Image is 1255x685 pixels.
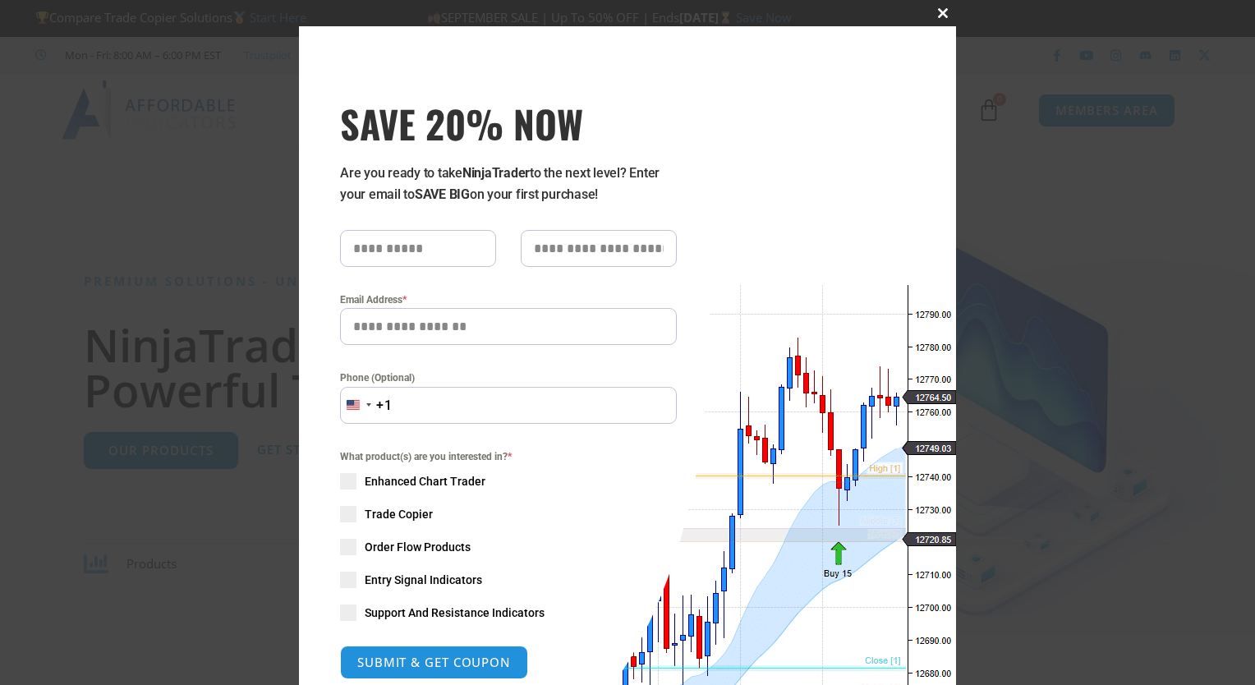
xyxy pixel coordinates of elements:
strong: NinjaTrader [462,165,530,181]
label: Trade Copier [340,506,677,522]
span: What product(s) are you interested in? [340,448,677,465]
div: +1 [376,395,393,416]
label: Order Flow Products [340,539,677,555]
span: Support And Resistance Indicators [365,605,545,621]
strong: SAVE BIG [415,186,470,202]
span: Order Flow Products [365,539,471,555]
label: Support And Resistance Indicators [340,605,677,621]
label: Entry Signal Indicators [340,572,677,588]
button: Selected country [340,387,393,424]
span: Enhanced Chart Trader [365,473,485,490]
span: Entry Signal Indicators [365,572,482,588]
span: SAVE 20% NOW [340,100,677,146]
button: SUBMIT & GET COUPON [340,646,528,679]
span: Trade Copier [365,506,433,522]
label: Phone (Optional) [340,370,677,386]
label: Email Address [340,292,677,308]
label: Enhanced Chart Trader [340,473,677,490]
p: Are you ready to take to the next level? Enter your email to on your first purchase! [340,163,677,205]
